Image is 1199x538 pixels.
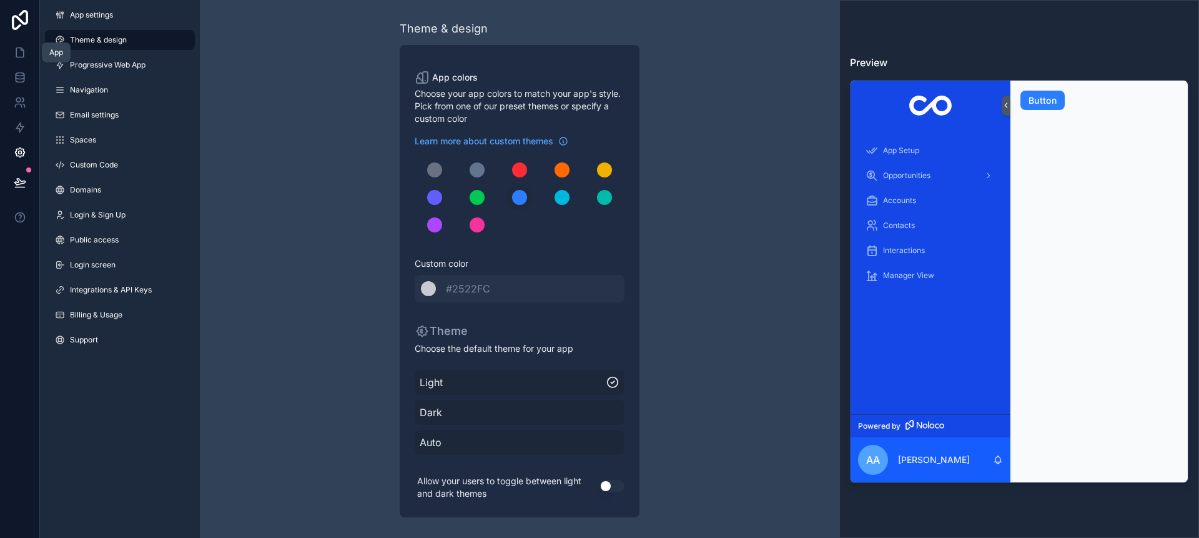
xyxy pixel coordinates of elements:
[883,146,919,156] span: App Setup
[909,96,952,116] img: App logo
[858,214,1003,237] a: Contacts
[70,110,119,120] span: Email settings
[415,322,468,340] p: Theme
[858,421,900,431] span: Powered by
[415,472,599,502] p: Allow your users to toggle between light and dark themes
[866,452,880,467] span: AA
[70,135,96,145] span: Spaces
[883,196,916,206] span: Accounts
[858,139,1003,162] a: App Setup
[70,60,146,70] span: Progressive Web App
[70,260,116,270] span: Login screen
[415,87,624,125] span: Choose your app colors to match your app's style. Pick from one of our preset themes or specify a...
[858,239,1003,262] a: Interactions
[70,35,127,45] span: Theme & design
[70,85,108,95] span: Navigation
[420,405,619,420] span: Dark
[45,230,195,250] a: Public access
[70,10,113,20] span: App settings
[45,255,195,275] a: Login screen
[415,135,553,147] span: Learn more about custom themes
[1020,91,1065,111] button: Button
[70,310,122,320] span: Billing & Usage
[420,435,619,450] span: Auto
[45,55,195,75] a: Progressive Web App
[858,189,1003,212] a: Accounts
[70,185,101,195] span: Domains
[45,205,195,225] a: Login & Sign Up
[45,5,195,25] a: App settings
[446,282,490,295] span: #2522FC
[45,30,195,50] a: Theme & design
[70,335,98,345] span: Support
[45,330,195,350] a: Support
[432,71,478,84] span: App colors
[883,171,930,181] span: Opportunities
[883,271,934,281] span: Manager View
[45,155,195,175] a: Custom Code
[883,221,915,231] span: Contacts
[851,414,1010,437] a: Powered by
[851,131,1010,415] div: scrollable content
[850,55,1188,70] h3: Preview
[70,160,118,170] span: Custom Code
[415,135,568,147] a: Learn more about custom themes
[883,246,925,256] span: Interactions
[45,180,195,200] a: Domains
[420,375,606,390] span: Light
[45,305,195,325] a: Billing & Usage
[45,130,195,150] a: Spaces
[70,285,152,295] span: Integrations & API Keys
[858,164,1003,187] a: Opportunities
[49,47,63,57] div: App
[858,264,1003,287] a: Manager View
[45,280,195,300] a: Integrations & API Keys
[415,257,614,270] span: Custom color
[45,105,195,125] a: Email settings
[70,210,126,220] span: Login & Sign Up
[400,20,488,37] div: Theme & design
[898,454,970,466] p: [PERSON_NAME]
[45,80,195,100] a: Navigation
[415,342,624,355] span: Choose the default theme for your app
[70,235,119,245] span: Public access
